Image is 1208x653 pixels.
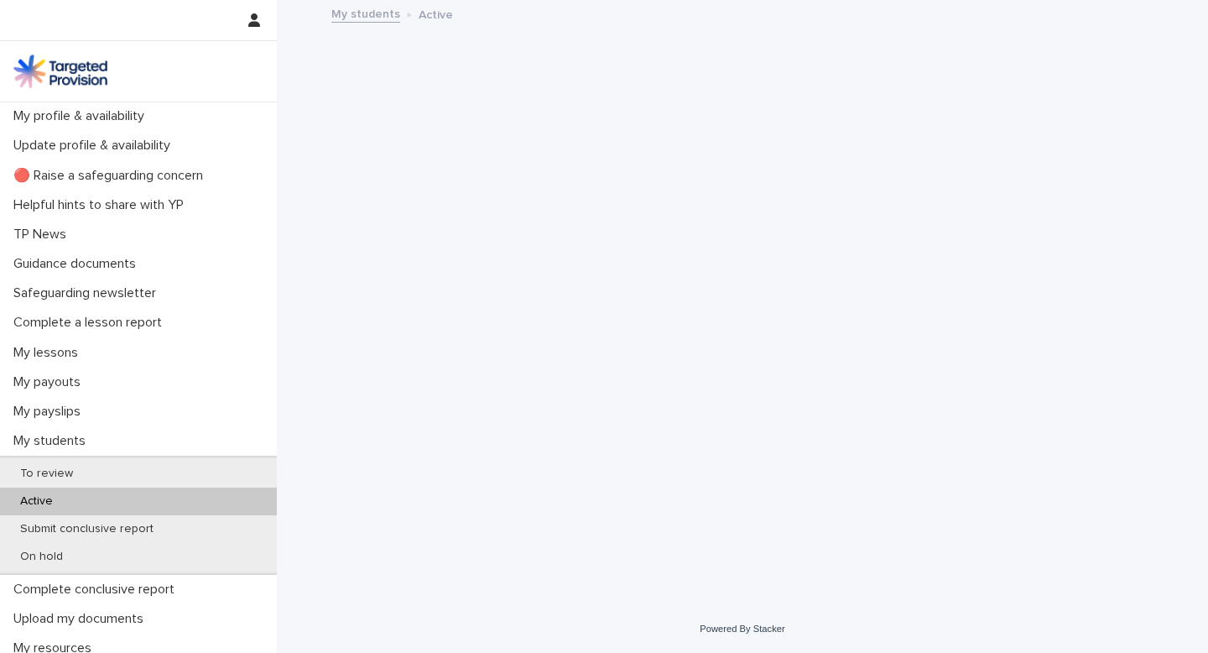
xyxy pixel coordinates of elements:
a: Powered By Stacker [700,624,784,634]
p: My profile & availability [7,108,158,124]
p: Safeguarding newsletter [7,285,169,301]
p: My students [7,433,99,449]
p: My lessons [7,345,91,361]
p: Complete a lesson report [7,315,175,331]
img: M5nRWzHhSzIhMunXDL62 [13,55,107,88]
p: TP News [7,227,80,243]
p: My payouts [7,374,94,390]
p: Helpful hints to share with YP [7,197,197,213]
p: My payslips [7,404,94,420]
p: On hold [7,550,76,564]
a: My students [331,3,400,23]
p: To review [7,467,86,481]
p: Complete conclusive report [7,582,188,598]
p: 🔴 Raise a safeguarding concern [7,168,216,184]
p: Update profile & availability [7,138,184,154]
p: Submit conclusive report [7,522,167,536]
p: Upload my documents [7,611,157,627]
p: Active [7,494,66,509]
p: Active [419,4,453,23]
p: Guidance documents [7,256,149,272]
